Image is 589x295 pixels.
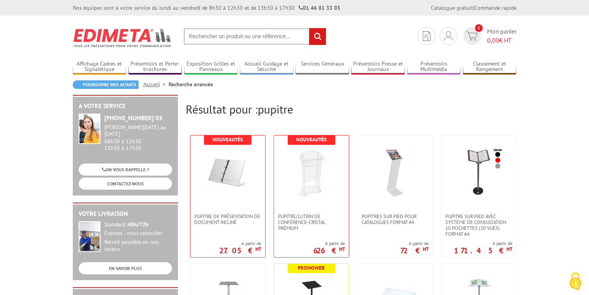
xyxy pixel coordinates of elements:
[487,36,517,45] span: € HT
[407,60,461,73] a: Présentoirs Multimédia
[79,210,172,217] h2: Votre livraison
[79,163,172,176] a: ON VOUS RAPPELLE ?
[73,60,127,73] a: Affichage Cadres et Signalétique
[219,248,261,253] p: 27.05 €
[79,221,100,252] img: widget-livraison.jpg
[339,246,345,252] sup: HT
[73,80,139,89] a: Poursuivre mes achats
[258,101,293,117] span: pupitre
[313,240,345,247] span: A partir de
[445,213,512,237] span: Pupitre sur pied avec système de consultation 10 pochettes (20 vues) format A4
[474,4,517,11] a: Commande rapide
[454,147,504,198] img: Pupitre sur pied avec système de consultation 10 pochettes (20 vues) format A4
[358,213,433,225] a: Pupitres sur pied pour catalogues format A4
[566,272,585,291] img: Cookies (fenêtre modale)
[351,60,405,73] a: Présentoirs Presse et Journaux
[431,4,517,12] div: |
[444,31,453,41] img: devis rapide
[73,23,172,52] img: Edimeta
[286,147,337,198] img: Pupitre/Lutrin de conférence-Cristal Prémium
[298,265,325,271] b: Promoweb
[423,246,429,252] sup: HT
[104,124,172,137] div: [PERSON_NAME][DATE] au [DATE]
[466,32,478,41] img: devis rapide
[278,213,345,231] span: Pupitre/Lutrin de conférence-Cristal Prémium
[104,239,172,253] div: Retrait possible en nos locaux
[295,60,349,73] a: Services Généraux
[190,213,265,225] a: Pupitre de présentation de document incliné
[313,248,345,253] p: 626 €
[255,246,261,252] sup: HT
[299,4,340,11] strong: 01 46 81 33 03
[362,213,429,225] span: Pupitres sur pied pour catalogues format A4
[454,240,512,247] span: A partir de
[487,27,517,45] span: Mon panier
[184,60,238,73] a: Exposition Grilles et Panneaux
[104,230,172,237] div: Express : nous consulter
[202,147,253,198] img: Pupitre de présentation de document incliné
[463,60,517,73] a: Classement et Rangement
[400,240,429,247] span: A partir de
[562,268,589,295] button: Cookies (fenêtre modale)
[219,240,261,247] span: A partir de
[79,262,172,274] a: EN SAVOIR PLUS
[143,81,169,88] a: Accueil
[104,124,172,151] div: 08h30 à 12h30 13h30 à 17h30
[240,60,294,73] a: Accueil Guidage et Sécurité
[274,213,349,231] a: Pupitre/Lutrin de conférence-Cristal Prémium
[79,178,172,190] a: CONTACTEZ-NOUS
[186,103,517,116] h2: Résultat pour :
[104,221,172,228] div: Standard :
[423,31,431,41] img: devis rapide
[194,213,261,225] span: Pupitre de présentation de document incliné
[441,213,516,237] a: Pupitre sur pied avec système de consultation 10 pochettes (20 vues) format A4
[79,114,100,144] img: widget-service.jpg
[370,147,420,198] img: Pupitres sur pied pour catalogues format A4
[487,36,499,44] span: 0,00
[73,4,340,12] div: Nos équipes sont à votre service du lundi au vendredi de 8h30 à 12h30 et de 13h30 à 17h30
[184,28,326,45] input: Rechercher un produit ou une référence...
[454,248,512,253] p: 171.45 €
[506,246,512,252] sup: HT
[79,103,172,110] h2: A votre service
[431,4,473,11] a: Catalogue gratuit
[104,114,162,122] strong: [PHONE_NUMBER] 03
[296,136,327,143] b: Nouveautés
[128,221,149,228] strong: 48h/72h
[169,80,213,88] li: Recherche avancée
[475,24,483,32] span: 0
[213,136,243,143] b: Nouveautés
[128,60,182,73] a: Présentoirs et Porte-brochures
[309,28,326,45] input: rechercher
[461,27,517,45] a: devis rapide 0 Mon panier 0,00€ HT
[400,248,429,253] p: 72 €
